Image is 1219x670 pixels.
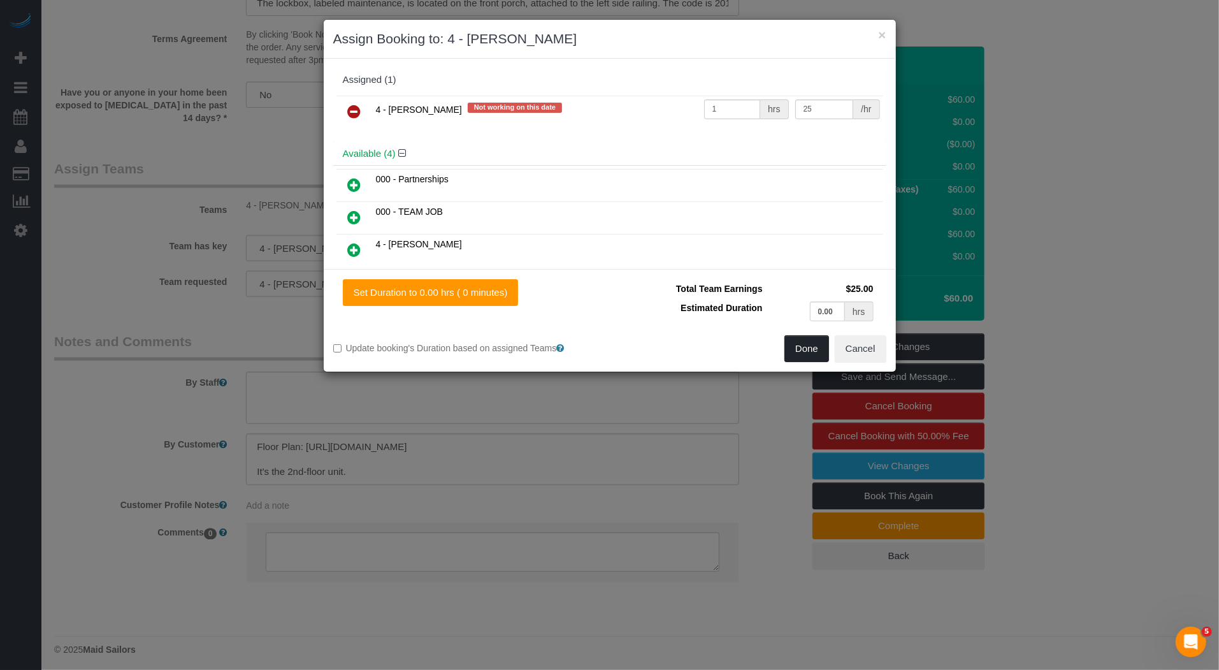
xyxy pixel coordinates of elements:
[853,99,879,119] div: /hr
[333,344,342,353] input: Update booking's Duration based on assigned Teams
[766,279,877,298] td: $25.00
[333,342,600,354] label: Update booking's Duration based on assigned Teams
[1202,627,1212,637] span: 5
[343,75,877,85] div: Assigned (1)
[835,335,886,362] button: Cancel
[784,335,829,362] button: Done
[376,239,462,249] span: 4 - [PERSON_NAME]
[333,29,886,48] h3: Assign Booking to: 4 - [PERSON_NAME]
[376,207,444,217] span: 000 - TEAM JOB
[468,103,562,113] span: Not working on this date
[1176,627,1206,657] iframe: Intercom live chat
[760,99,788,119] div: hrs
[376,105,462,115] span: 4 - [PERSON_NAME]
[681,303,762,313] span: Estimated Duration
[845,302,873,321] div: hrs
[376,174,449,184] span: 000 - Partnerships
[878,28,886,41] button: ×
[343,149,877,159] h4: Available (4)
[343,279,519,306] button: Set Duration to 0.00 hrs ( 0 minutes)
[619,279,766,298] td: Total Team Earnings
